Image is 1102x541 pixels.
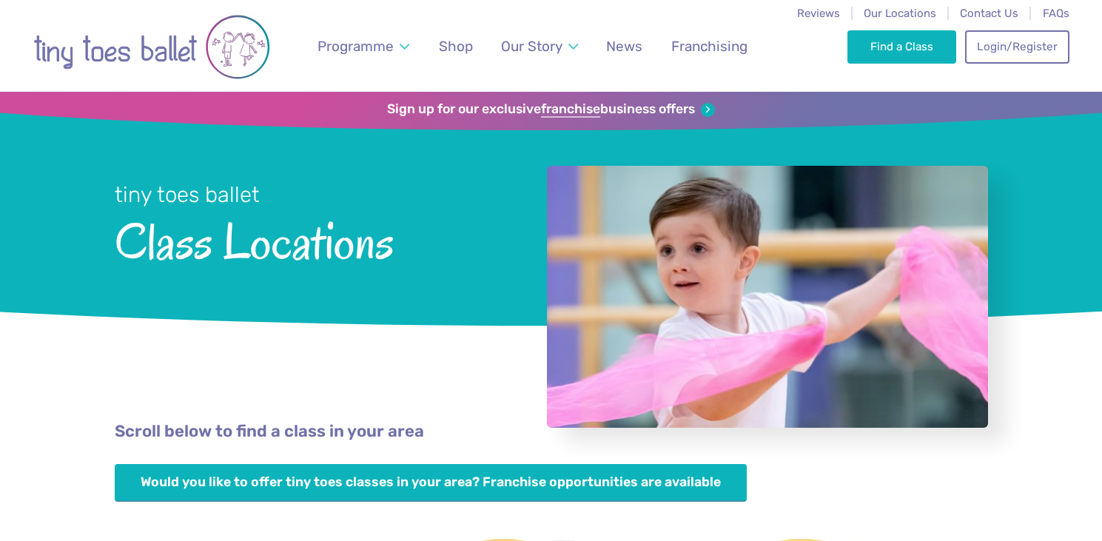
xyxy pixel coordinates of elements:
[115,182,260,207] small: tiny toes ballet
[33,10,270,84] img: tiny toes ballet
[439,38,473,55] span: Shop
[864,7,936,20] a: Our Locations
[606,38,642,55] span: News
[960,7,1018,20] a: Contact Us
[501,38,562,55] span: Our Story
[431,29,480,64] a: Shop
[310,29,416,64] a: Programme
[115,464,747,502] a: Would you like to offer tiny toes classes in your area? Franchise opportunities are available
[387,101,715,118] a: Sign up for our exclusivefranchisebusiness offers
[664,29,754,64] a: Franchising
[671,38,747,55] span: Franchising
[115,209,508,269] span: Class Locations
[115,420,988,443] p: Scroll below to find a class in your area
[847,30,956,63] a: Find a Class
[1043,7,1069,20] a: FAQs
[541,101,600,118] strong: franchise
[318,38,394,55] span: Programme
[797,7,840,20] a: Reviews
[965,30,1069,63] a: Login/Register
[599,29,650,64] a: News
[494,29,585,64] a: Our Story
